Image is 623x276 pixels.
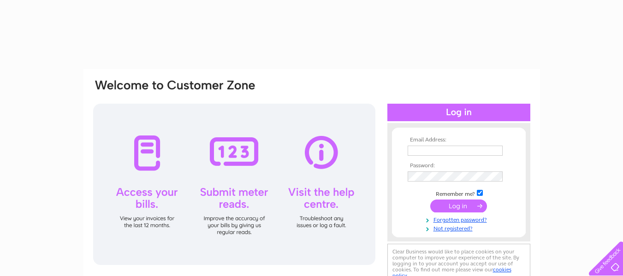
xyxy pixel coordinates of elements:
[405,163,512,169] th: Password:
[408,223,512,232] a: Not registered?
[430,200,487,212] input: Submit
[405,188,512,198] td: Remember me?
[405,137,512,143] th: Email Address:
[408,215,512,223] a: Forgotten password?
